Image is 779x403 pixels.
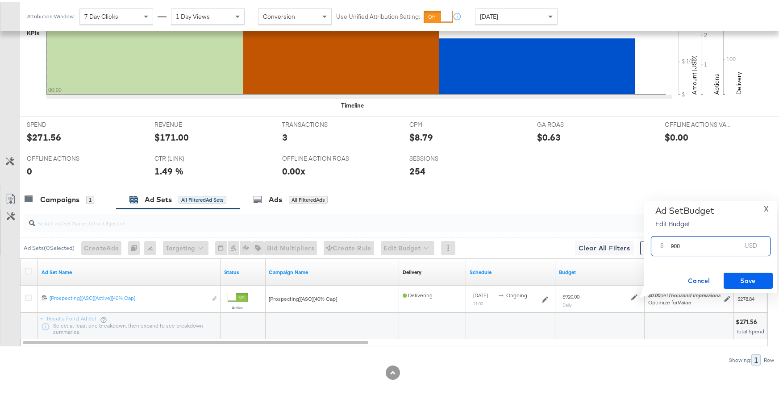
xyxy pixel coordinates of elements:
button: Cancel [675,271,724,287]
text: Actions [712,72,721,93]
span: per [648,290,721,297]
span: 1 Day Views [176,11,210,19]
span: REVENUE [154,119,221,127]
input: Enter your budget [671,231,742,250]
a: [Prospecting][ASC][Active][40% Cap] [50,293,207,302]
a: Your campaign name. [269,267,396,274]
span: ongoing [506,290,527,297]
text: Delivery [735,70,743,93]
div: $0.63 [537,129,561,142]
span: GA ROAS [537,119,604,127]
sub: Daily [562,300,572,306]
div: 0 [128,239,144,253]
label: Active [228,303,248,309]
div: $8.79 [409,129,433,142]
span: SESSIONS [409,153,476,161]
div: USD [741,238,761,254]
div: 3 [282,129,287,142]
div: Delivery [403,267,421,274]
div: Ad Sets ( 0 Selected) [24,242,75,250]
em: Thousand Impressions [668,290,721,297]
div: Campaigns [40,193,79,203]
span: CPM [409,119,476,127]
span: Total Spend [736,326,764,333]
button: Clear All Filters [575,239,633,253]
div: [Prospecting][ASC][Active][40% Cap] [50,293,207,300]
span: SPEND [27,119,94,127]
div: Optimize for [648,297,721,304]
span: Save [727,274,769,285]
div: $271.56 [736,316,760,324]
div: $271.56 [27,129,61,142]
span: Clear All Filters [579,241,630,252]
div: 0 [27,163,32,176]
span: 7 Day Clicks [84,11,118,19]
text: Amount (USD) [690,54,698,93]
div: Ad Set Budget [655,204,714,214]
div: Attribution Window: [27,12,75,18]
span: Delivering [403,290,433,297]
a: Shows the current budget of Ad Set. [559,267,641,274]
span: OFFLINE ACTION ROAS [282,153,349,161]
div: Showing: [729,355,751,361]
a: Your Ad Set name. [42,267,217,274]
div: $0.00 [665,129,688,142]
span: TRANSACTIONS [282,119,349,127]
a: Shows the current state of your Ad Set. [224,267,262,274]
input: Search Ad Set Name, ID or Objective [35,209,706,226]
em: $0.00 [648,290,660,297]
span: [Prospecting][ASC][40% Cap] [269,294,337,300]
div: $920.00 [562,291,579,299]
div: All Filtered Ads [289,194,328,202]
div: $ [657,238,667,254]
span: [DATE] [473,290,488,297]
span: OFFLINE ACTIONS VALUE [665,119,732,127]
em: Value [678,297,691,304]
a: Shows when your Ad Set is scheduled to deliver. [470,267,552,274]
span: [DATE] [480,11,498,19]
div: Timeline [342,100,364,108]
span: X [764,201,769,213]
div: Ads [269,193,282,203]
div: All Filtered Ad Sets [179,194,226,202]
div: $171.00 [154,129,189,142]
div: Ad Sets [145,193,172,203]
button: Save [724,271,773,287]
button: X [760,204,772,210]
label: Use Unified Attribution Setting: [336,11,420,19]
div: 1 [86,194,94,202]
span: Cancel [678,274,720,285]
p: Edit Budget [655,217,714,226]
sub: 21:00 [473,299,483,304]
a: Reflects the ability of your Ad Set to achieve delivery based on ad states, schedule and budget. [403,267,421,274]
div: 0.00x [282,163,305,176]
div: KPIs [27,27,40,36]
div: 1.49 % [154,163,183,176]
div: Row [763,355,775,361]
div: 1 [751,353,761,364]
span: CTR (LINK) [154,153,221,161]
span: OFFLINE ACTIONS [27,153,94,161]
span: Conversion [263,11,295,19]
div: 254 [409,163,425,176]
